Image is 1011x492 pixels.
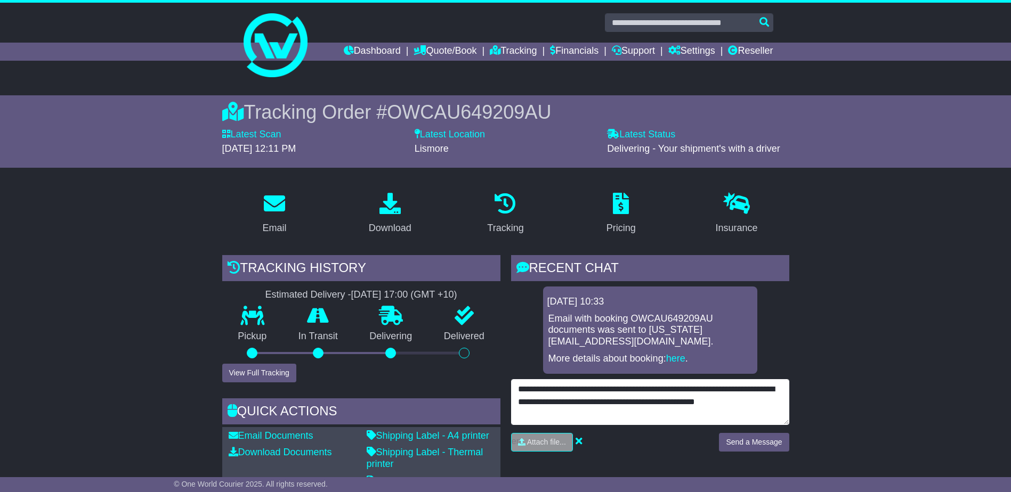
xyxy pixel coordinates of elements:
div: Email [262,221,286,235]
div: Insurance [716,221,758,235]
label: Latest Location [415,129,485,141]
div: Pricing [606,221,636,235]
div: [DATE] 17:00 (GMT +10) [351,289,457,301]
span: Delivering - Your shipment's with a driver [607,143,780,154]
p: Delivering [354,331,428,342]
a: Settings [668,43,715,61]
a: Download Documents [229,447,332,457]
a: Shipping Label - Thermal printer [367,447,483,469]
a: Reseller [728,43,773,61]
div: Tracking Order # [222,101,789,124]
span: © One World Courier 2025. All rights reserved. [174,480,328,488]
a: Quote/Book [414,43,476,61]
button: View Full Tracking [222,364,296,382]
p: Pickup [222,331,283,342]
div: RECENT CHAT [511,255,789,284]
a: Download [362,189,418,239]
a: Support [612,43,655,61]
a: Consignment Note [367,475,454,486]
label: Latest Status [607,129,675,141]
span: [DATE] 12:11 PM [222,143,296,154]
span: OWCAU649209AU [387,101,551,123]
p: Email with booking OWCAU649209AU documents was sent to [US_STATE][EMAIL_ADDRESS][DOMAIN_NAME]. [548,313,752,348]
a: here [666,353,685,364]
a: Shipping Label - A4 printer [367,430,489,441]
a: Tracking [480,189,530,239]
p: Delivered [428,331,500,342]
a: Pricing [600,189,643,239]
a: Insurance [709,189,765,239]
p: In Transit [282,331,354,342]
a: Tracking [490,43,537,61]
div: Tracking history [222,255,500,284]
span: Lismore [415,143,449,154]
div: [DATE] 10:33 [547,296,753,308]
p: More details about booking: . [548,353,752,365]
a: Email Documents [229,430,313,441]
div: Download [369,221,411,235]
div: Tracking [487,221,523,235]
div: Quick Actions [222,398,500,427]
button: Send a Message [719,433,789,452]
a: Email [255,189,293,239]
a: Financials [550,43,598,61]
a: Dashboard [344,43,401,61]
label: Latest Scan [222,129,281,141]
div: Estimated Delivery - [222,289,500,301]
